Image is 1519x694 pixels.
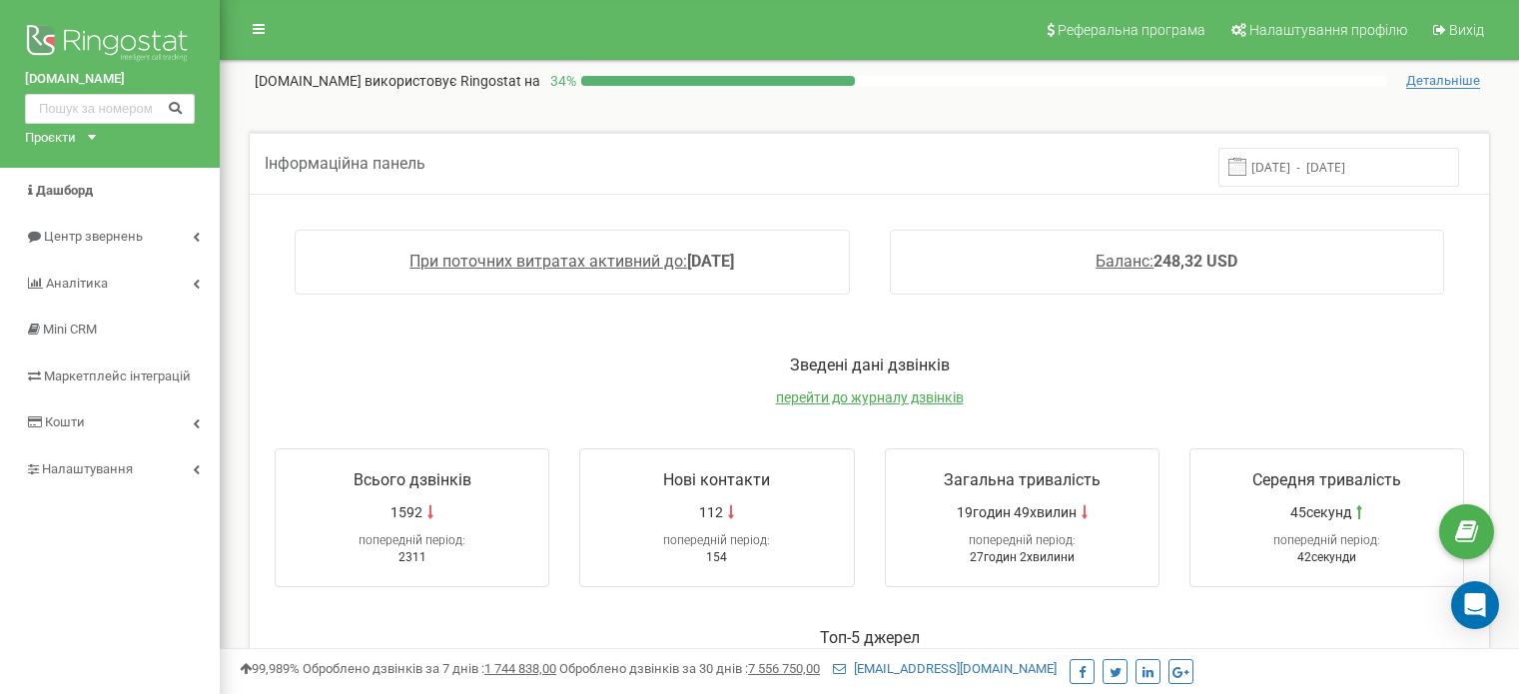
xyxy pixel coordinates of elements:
span: Аналiтика [46,276,108,291]
span: 2311 [398,550,426,564]
span: Баланс: [1096,252,1153,271]
span: 45секунд [1290,502,1351,522]
img: Ringostat logo [25,20,195,70]
span: Дашборд [36,183,93,198]
u: 7 556 750,00 [748,661,820,676]
a: перейти до журналу дзвінків [776,389,964,405]
span: 154 [706,550,727,564]
span: Центр звернень [44,229,143,244]
u: 1 744 838,00 [484,661,556,676]
span: 112 [699,502,723,522]
span: попередній період: [969,533,1076,547]
span: попередній період: [663,533,770,547]
span: Вихід [1449,22,1484,38]
div: Open Intercom Messenger [1451,581,1499,629]
div: Проєкти [25,129,76,148]
span: При поточних витратах активний до: [409,252,687,271]
p: [DOMAIN_NAME] [255,71,540,91]
span: Детальніше [1406,73,1480,89]
span: 99,989% [240,661,300,676]
a: При поточних витратах активний до:[DATE] [409,252,734,271]
a: Баланс:248,32 USD [1096,252,1237,271]
span: попередній період: [359,533,465,547]
span: Інформаційна панель [265,154,425,173]
span: Реферальна програма [1058,22,1205,38]
span: Налаштування профілю [1249,22,1407,38]
span: Середня тривалість [1252,470,1401,489]
span: Оброблено дзвінків за 30 днів : [559,661,820,676]
span: Зведені дані дзвінків [790,355,950,374]
span: 42секунди [1297,550,1356,564]
span: Всього дзвінків [354,470,471,489]
span: Toп-5 джерел [820,628,920,647]
span: Оброблено дзвінків за 7 днів : [303,661,556,676]
span: 1592 [390,502,422,522]
input: Пошук за номером [25,94,195,124]
span: Mini CRM [43,322,97,337]
span: 19годин 49хвилин [957,502,1077,522]
span: попередній період: [1273,533,1380,547]
span: 27годин 2хвилини [970,550,1075,564]
span: Кошти [45,414,85,429]
a: [EMAIL_ADDRESS][DOMAIN_NAME] [833,661,1057,676]
a: [DOMAIN_NAME] [25,70,195,89]
span: Маркетплейс інтеграцій [44,368,191,383]
span: Нові контакти [663,470,770,489]
span: використовує Ringostat на [365,73,540,89]
span: Налаштування [42,461,133,476]
p: 34 % [540,71,581,91]
span: Загальна тривалість [944,470,1101,489]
